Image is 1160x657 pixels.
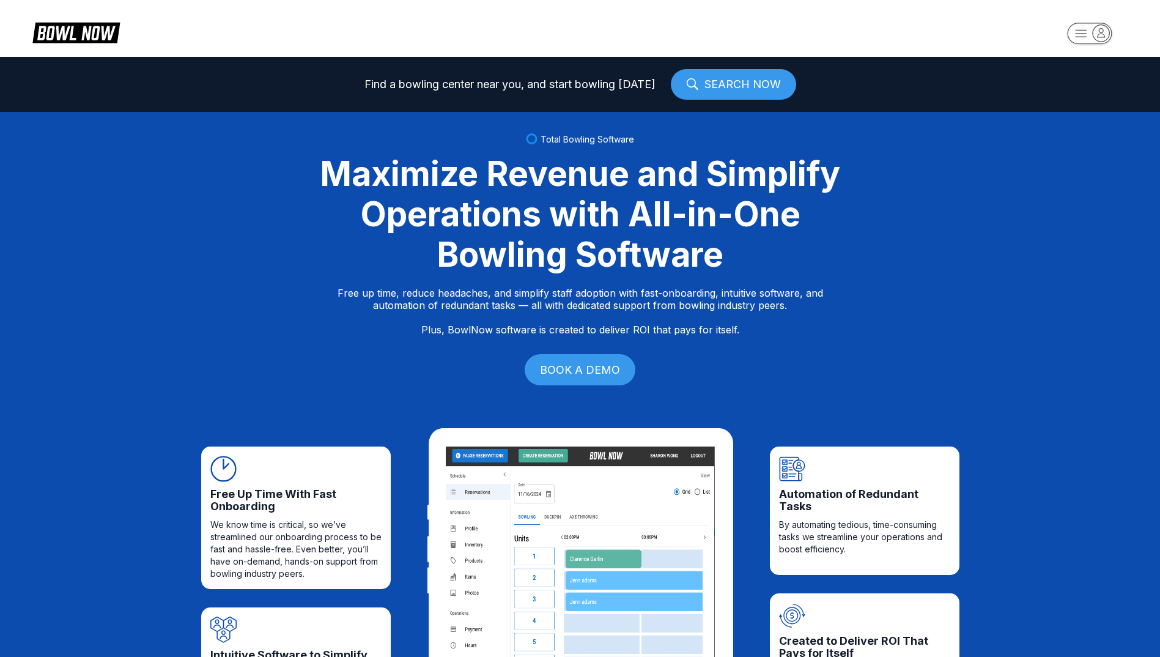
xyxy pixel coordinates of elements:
div: Maximize Revenue and Simplify Operations with All-in-One Bowling Software [305,154,855,275]
a: SEARCH NOW [671,69,796,100]
span: We know time is critical, so we’ve streamlined our onboarding process to be fast and hassle-free.... [210,519,382,580]
p: Free up time, reduce headaches, and simplify staff adoption with fast-onboarding, intuitive softw... [338,287,823,336]
span: Free Up Time With Fast Onboarding [210,488,382,513]
span: Total Bowling Software [541,134,634,144]
span: By automating tedious, time-consuming tasks we streamline your operations and boost efficiency. [779,519,950,555]
span: Automation of Redundant Tasks [779,488,950,513]
span: Find a bowling center near you, and start bowling [DATE] [364,78,656,91]
a: BOOK A DEMO [525,354,635,385]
